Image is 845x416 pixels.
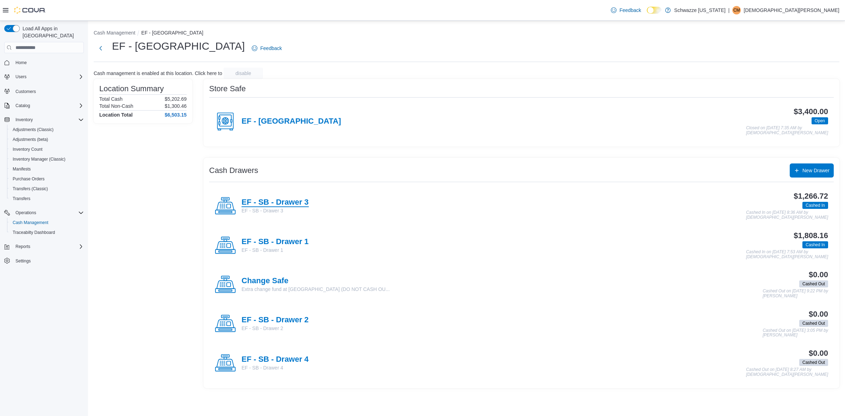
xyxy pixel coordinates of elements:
[15,117,33,123] span: Inventory
[242,198,309,207] h4: EF - SB - Drawer 3
[94,29,839,38] nav: An example of EuiBreadcrumbs
[10,145,84,154] span: Inventory Count
[1,242,87,252] button: Reports
[674,6,726,14] p: Schwazze [US_STATE]
[794,231,828,240] h3: $1,808.16
[13,166,31,172] span: Manifests
[165,103,187,109] p: $1,300.46
[746,210,828,220] p: Cashed In on [DATE] 8:36 AM by [DEMOGRAPHIC_DATA][PERSON_NAME]
[13,101,33,110] button: Catalog
[13,209,84,217] span: Operations
[10,155,68,163] a: Inventory Manager (Classic)
[763,328,828,338] p: Cashed Out on [DATE] 3:05 PM by [PERSON_NAME]
[7,228,87,237] button: Traceabilty Dashboard
[13,87,84,95] span: Customers
[141,30,203,36] button: EF - [GEOGRAPHIC_DATA]
[249,41,284,55] a: Feedback
[94,41,108,55] button: Next
[728,6,730,14] p: |
[224,68,263,79] button: disable
[746,250,828,259] p: Cashed In on [DATE] 7:53 AM by [DEMOGRAPHIC_DATA][PERSON_NAME]
[165,96,187,102] p: $5,202.69
[7,218,87,228] button: Cash Management
[746,126,828,135] p: Closed on [DATE] 7:35 AM by [DEMOGRAPHIC_DATA][PERSON_NAME]
[14,7,46,14] img: Cova
[809,349,828,358] h3: $0.00
[99,112,133,118] h4: Location Total
[794,192,828,200] h3: $1,266.72
[733,6,740,14] span: CM
[10,135,51,144] a: Adjustments (beta)
[13,87,39,96] a: Customers
[10,218,51,227] a: Cash Management
[806,202,825,209] span: Cashed In
[15,210,36,216] span: Operations
[10,185,84,193] span: Transfers (Classic)
[13,220,48,225] span: Cash Management
[732,6,741,14] div: Christian Mueller
[13,256,84,265] span: Settings
[260,45,282,52] span: Feedback
[13,147,43,152] span: Inventory Count
[7,164,87,174] button: Manifests
[13,242,84,251] span: Reports
[802,320,825,327] span: Cashed Out
[242,316,309,325] h4: EF - SB - Drawer 2
[99,85,164,93] h3: Location Summary
[242,286,390,293] p: Extra change fund at [GEOGRAPHIC_DATA] (DO NOT CASH OU...
[806,242,825,248] span: Cashed In
[608,3,644,17] a: Feedback
[242,117,341,126] h4: EF - [GEOGRAPHIC_DATA]
[13,257,33,265] a: Settings
[10,194,84,203] span: Transfers
[10,175,84,183] span: Purchase Orders
[647,7,662,14] input: Dark Mode
[236,70,251,77] span: disable
[744,6,839,14] p: [DEMOGRAPHIC_DATA][PERSON_NAME]
[15,74,26,80] span: Users
[13,58,84,67] span: Home
[15,258,31,264] span: Settings
[13,73,29,81] button: Users
[13,116,36,124] button: Inventory
[94,30,135,36] button: Cash Management
[242,355,309,364] h4: EF - SB - Drawer 4
[799,280,828,287] span: Cashed Out
[7,135,87,144] button: Adjustments (beta)
[802,359,825,366] span: Cashed Out
[763,289,828,298] p: Cashed Out on [DATE] 9:22 PM by [PERSON_NAME]
[112,39,245,53] h1: EF - [GEOGRAPHIC_DATA]
[13,196,30,201] span: Transfers
[13,73,84,81] span: Users
[242,237,309,247] h4: EF - SB - Drawer 1
[815,118,825,124] span: Open
[802,167,830,174] span: New Drawer
[790,163,834,178] button: New Drawer
[10,145,45,154] a: Inventory Count
[242,364,309,371] p: EF - SB - Drawer 4
[7,174,87,184] button: Purchase Orders
[13,116,84,124] span: Inventory
[619,7,641,14] span: Feedback
[794,107,828,116] h3: $3,400.00
[1,101,87,111] button: Catalog
[10,194,33,203] a: Transfers
[10,175,48,183] a: Purchase Orders
[802,241,828,248] span: Cashed In
[13,156,65,162] span: Inventory Manager (Classic)
[209,85,246,93] h3: Store Safe
[1,256,87,266] button: Settings
[13,242,33,251] button: Reports
[99,96,123,102] h6: Total Cash
[799,359,828,366] span: Cashed Out
[1,57,87,68] button: Home
[10,125,84,134] span: Adjustments (Classic)
[10,125,56,134] a: Adjustments (Classic)
[15,60,27,66] span: Home
[10,185,51,193] a: Transfers (Classic)
[13,137,48,142] span: Adjustments (beta)
[13,127,54,132] span: Adjustments (Classic)
[7,194,87,204] button: Transfers
[746,367,828,377] p: Cashed Out on [DATE] 8:27 AM by [DEMOGRAPHIC_DATA][PERSON_NAME]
